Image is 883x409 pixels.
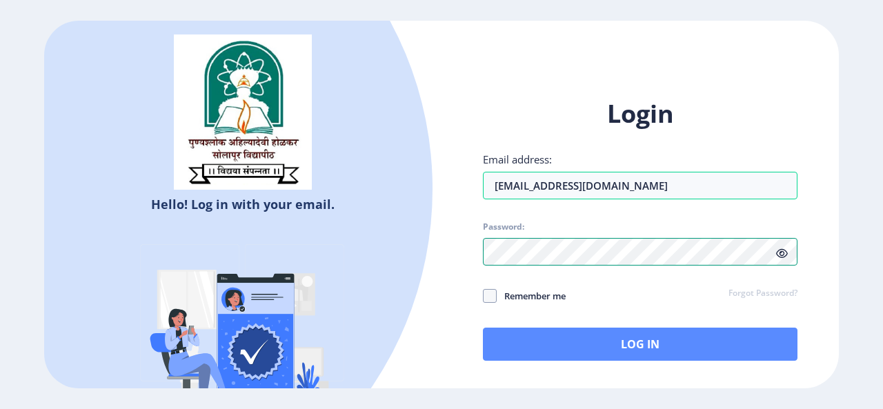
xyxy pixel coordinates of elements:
img: sulogo.png [174,34,312,190]
input: Email address [483,172,797,199]
a: Forgot Password? [728,288,797,300]
h1: Login [483,97,797,130]
label: Password: [483,221,524,232]
button: Log In [483,328,797,361]
label: Email address: [483,152,552,166]
span: Remember me [497,288,566,304]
